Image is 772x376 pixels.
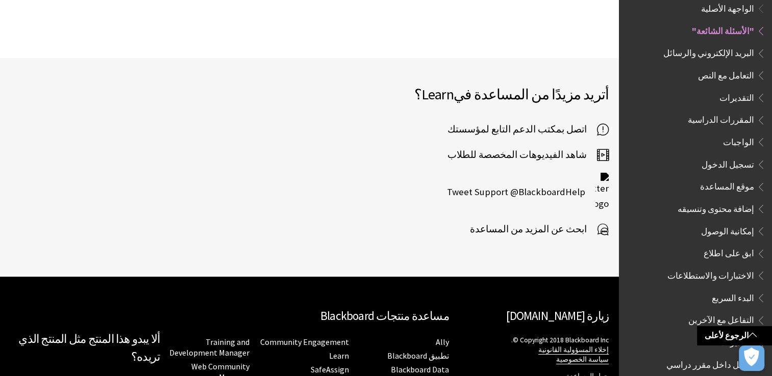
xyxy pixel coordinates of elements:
h2: أتريد مزيدًا من المساعدة في ؟ [310,84,609,105]
a: تطبيق Blackboard [387,351,449,361]
span: شاهد الفيديوهات المخصصة للطلاب [447,147,597,163]
span: إمكانية الوصول [701,223,754,236]
span: التقديرات [719,89,754,103]
a: الرجوع لأعلى [697,326,772,345]
span: ابحث عن المزيد من المساعدة [470,222,597,237]
span: التقديرات [719,334,754,347]
a: زيارة [DOMAIN_NAME] [506,308,609,323]
a: Blackboard Data [391,364,449,375]
span: تسجيل الدخول [702,156,754,170]
a: Learn [329,351,349,361]
span: المقررات الدراسية [688,112,754,125]
span: "الأسئلة الشائعة" [692,22,754,36]
a: SafeAssign [311,364,349,375]
span: التفاعل مع الآخرين [688,312,754,326]
a: سياسة الخصوصية [556,355,609,364]
button: فتح التفضيلات [739,345,764,371]
span: الواجبات [723,133,754,147]
span: اتصل بمكتب الدعم التابع لمؤسستك [447,122,597,137]
span: الاختبارات والاستطلاعات [667,267,754,281]
a: Community Engagement [260,337,349,347]
span: التعامل مع النص [698,67,754,80]
span: Learn [421,85,454,103]
span: Tweet Support @BlackboardHelp [447,184,595,200]
a: شاهد الفيديوهات المخصصة للطلاب [447,147,609,163]
span: التنقل داخل مقرر دراسي [666,356,754,370]
a: Ally [436,337,449,347]
a: ابحث عن المزيد من المساعدة [470,222,609,237]
a: Twitter logo Tweet Support @BlackboardHelp [447,173,609,211]
p: ‎© Copyright 2018 Blackboard Inc. [459,335,609,364]
span: ابق على اطلاع [704,245,754,259]
h2: مساعدة منتجات Blackboard [160,307,449,325]
span: البدء السريع [712,289,754,303]
a: اتصل بمكتب الدعم التابع لمؤسستك [447,122,609,137]
h2: ألا يبدو هذا المنتج مثل المنتج الذي تريده؟ [10,330,160,366]
img: Twitter logo [595,173,609,211]
span: إضافة محتوى وتنسيقه [678,200,754,214]
span: البريد الإلكتروني والرسائل [663,45,754,59]
span: موقع المساعدة [700,178,754,192]
a: Training and Development Manager [169,337,250,358]
a: إخلاء المسؤولية القانونية [538,345,609,355]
